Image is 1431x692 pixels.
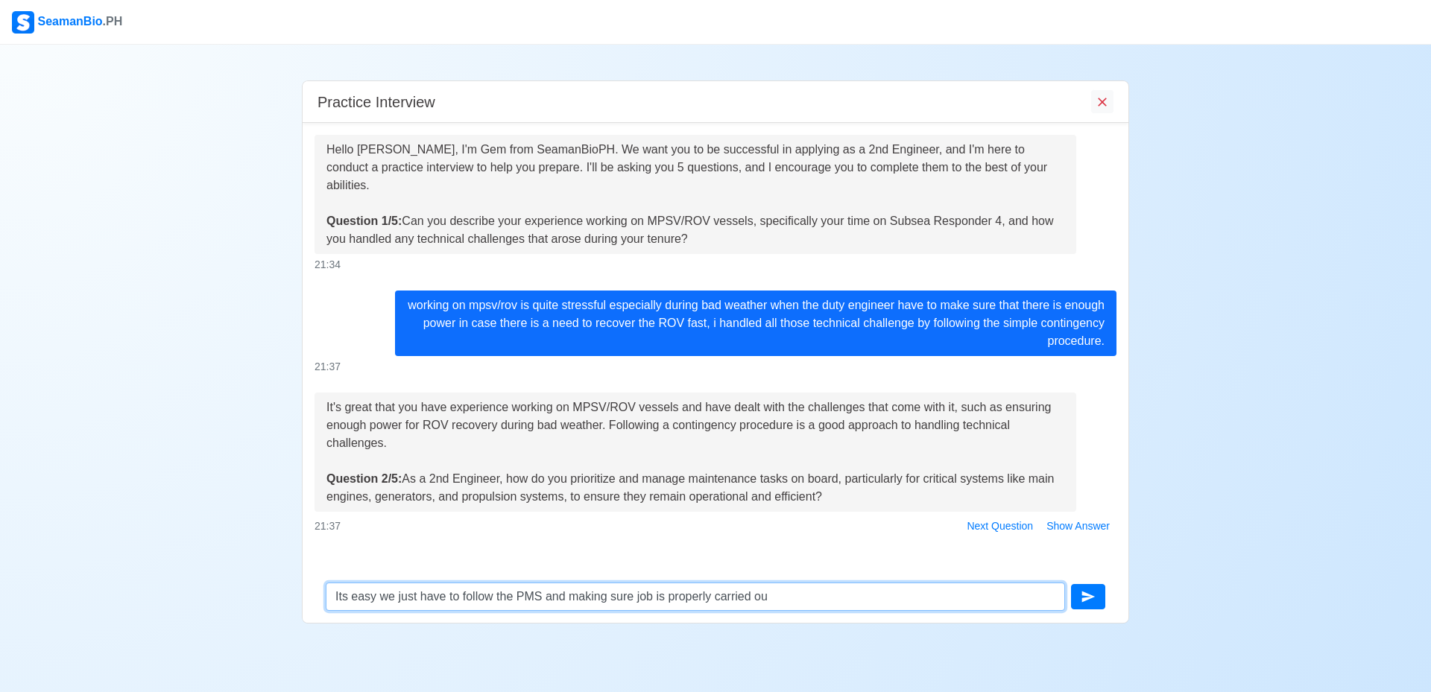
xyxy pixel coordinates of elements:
[326,472,402,485] strong: Question 2/5:
[326,583,1065,611] textarea: Its easy we just have to follow the PMS and making sure job is properly carried o
[318,93,435,111] h5: Practice Interview
[1091,90,1113,113] button: End Interview
[326,215,402,227] strong: Question 1/5:
[315,515,1116,538] div: 21:37
[326,399,1064,506] div: It's great that you have experience working on MPSV/ROV vessels and have dealt with the challenge...
[326,141,1064,248] div: Hello [PERSON_NAME], I'm Gem from SeamanBioPH. We want you to be successful in applying as a 2nd ...
[315,359,1116,375] div: 21:37
[12,11,122,34] div: SeamanBio
[1040,515,1116,538] button: Show Answer
[315,257,1116,273] div: 21:34
[395,291,1116,356] div: working on mpsv/rov is quite stressful especially during bad weather when the duty engineer have ...
[12,11,34,34] img: Logo
[103,15,123,28] span: .PH
[960,515,1040,538] button: Next Question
